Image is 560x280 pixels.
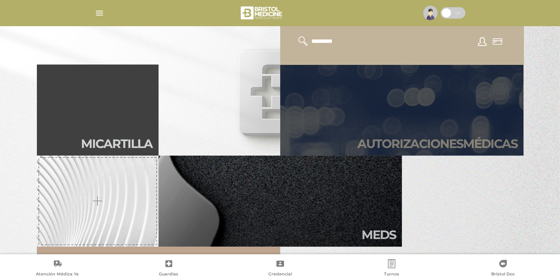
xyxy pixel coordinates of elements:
a: Bristol Doc [447,259,558,278]
span: Bristol Doc [491,271,515,278]
span: Guardias [159,271,178,278]
a: Atención Médica Ya [2,259,113,278]
a: Guardias [113,259,224,278]
a: Turnos [336,259,447,278]
img: profile-placeholder.svg [423,6,438,20]
a: Credencial [224,259,336,278]
img: bristol-medicine-blanco.png [240,4,285,22]
a: Micartilla [37,64,159,156]
span: Atención Médica Ya [36,271,79,278]
img: Cober_menu-lines-white.svg [95,8,104,18]
h2: Mi car tilla [81,137,152,151]
span: Turnos [384,271,399,278]
span: Credencial [268,271,292,278]
a: Meds [159,156,402,247]
a: Autorizacionesmédicas [280,64,524,156]
h2: Autori zaciones médicas [357,137,517,151]
h2: Meds [362,228,396,242]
